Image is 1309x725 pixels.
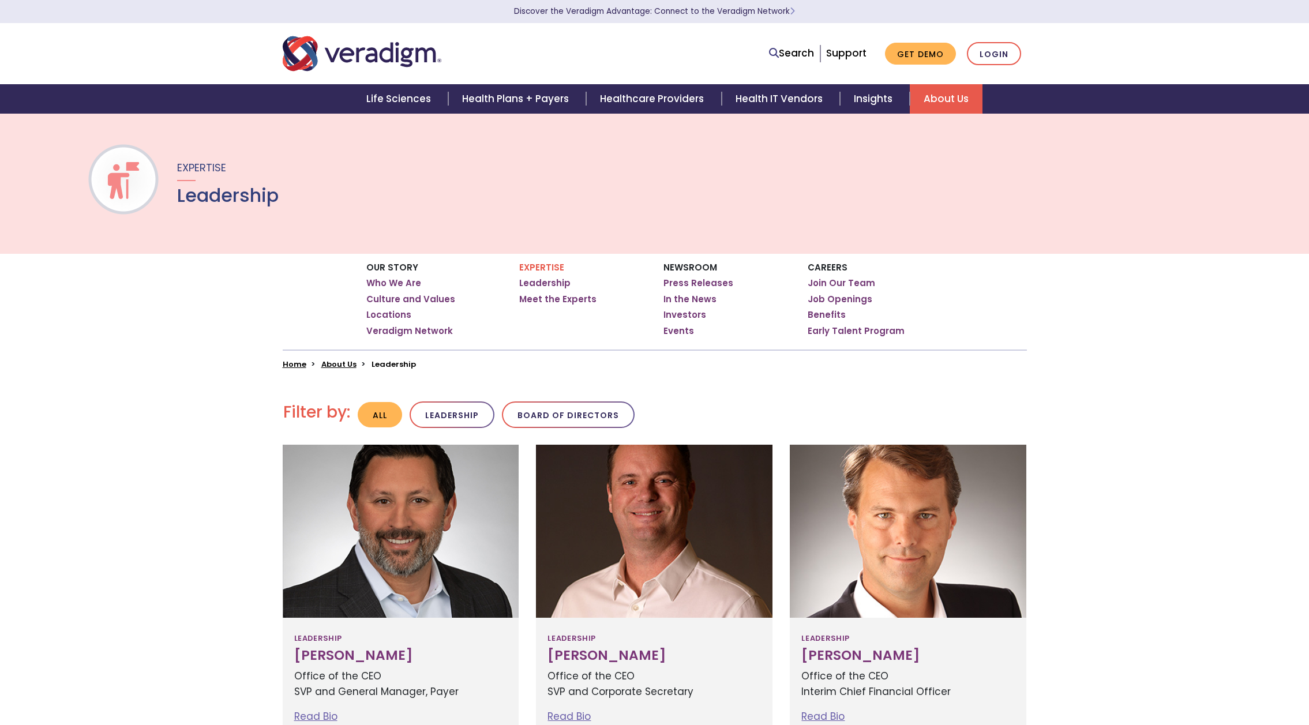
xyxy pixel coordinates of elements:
h3: [PERSON_NAME] [547,648,761,664]
a: Life Sciences [352,84,448,114]
a: Read Bio [801,709,845,723]
a: Insights [840,84,910,114]
a: Healthcare Providers [586,84,721,114]
span: Expertise [177,160,226,175]
a: About Us [910,84,982,114]
a: Veradigm Network [366,325,453,337]
span: Learn More [790,6,795,17]
button: Leadership [410,401,494,429]
button: All [358,402,402,428]
a: About Us [321,359,357,370]
a: Login [967,42,1021,66]
a: Benefits [808,309,846,321]
a: Investors [663,309,706,321]
a: Discover the Veradigm Advantage: Connect to the Veradigm NetworkLearn More [514,6,795,17]
a: Search [769,46,814,61]
a: Who We Are [366,277,421,289]
h1: Leadership [177,185,279,206]
a: Support [826,46,867,60]
a: Press Releases [663,277,733,289]
a: Leadership [519,277,571,289]
a: Home [283,359,306,370]
a: Join Our Team [808,277,875,289]
p: Office of the CEO SVP and General Manager, Payer [294,668,508,700]
a: Get Demo [885,43,956,65]
img: Veradigm logo [283,35,441,73]
h3: [PERSON_NAME] [294,648,508,664]
a: Health IT Vendors [722,84,840,114]
a: Culture and Values [366,294,455,305]
a: Early Talent Program [808,325,905,337]
a: Read Bio [294,709,337,723]
button: Board of Directors [502,401,635,429]
a: In the News [663,294,717,305]
p: Office of the CEO Interim Chief Financial Officer [801,668,1015,700]
a: Health Plans + Payers [448,84,586,114]
h3: [PERSON_NAME] [801,648,1015,664]
span: Leadership [547,629,595,648]
a: Meet the Experts [519,294,597,305]
span: Leadership [801,629,849,648]
a: Locations [366,309,411,321]
span: Leadership [294,629,342,648]
a: Job Openings [808,294,872,305]
a: Read Bio [547,709,591,723]
h2: Filter by: [283,403,350,422]
a: Events [663,325,694,337]
p: Office of the CEO SVP and Corporate Secretary [547,668,761,700]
